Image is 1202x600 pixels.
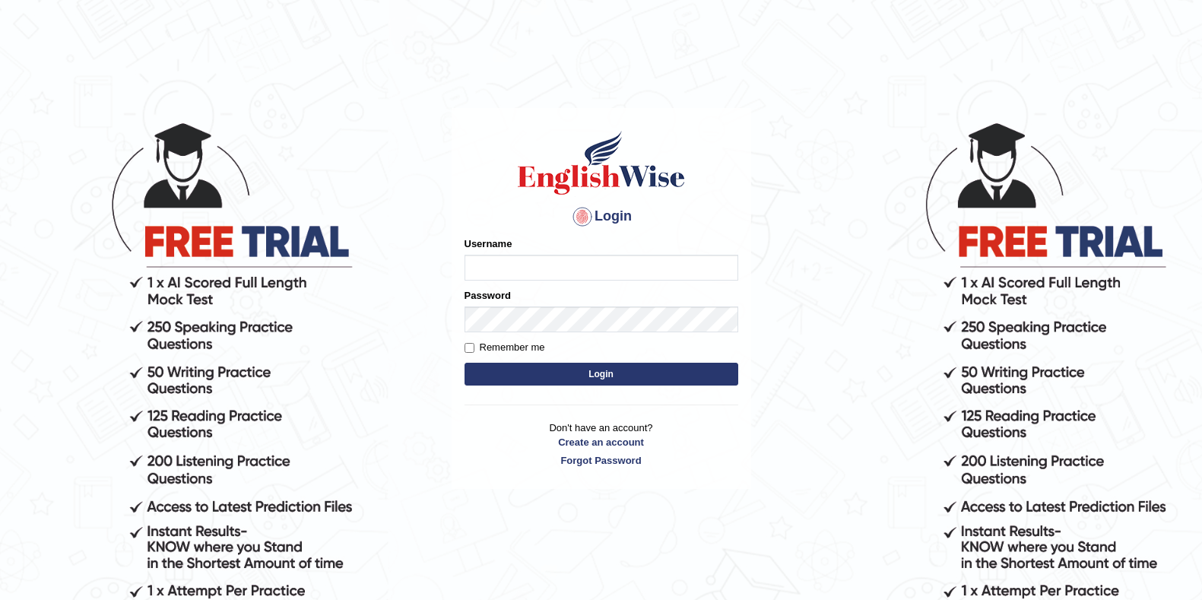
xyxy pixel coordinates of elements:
[465,453,738,468] a: Forgot Password
[465,340,545,355] label: Remember me
[465,237,512,251] label: Username
[465,343,474,353] input: Remember me
[515,129,688,197] img: Logo of English Wise sign in for intelligent practice with AI
[465,288,511,303] label: Password
[465,363,738,386] button: Login
[465,421,738,468] p: Don't have an account?
[465,205,738,229] h4: Login
[465,435,738,449] a: Create an account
